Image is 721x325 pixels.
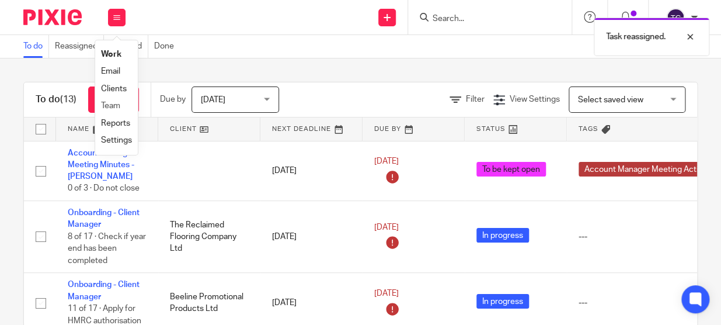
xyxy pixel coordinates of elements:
p: Task reassigned. [606,31,666,43]
td: [DATE] [260,201,363,273]
span: [DATE] [374,289,399,298]
div: --- [579,297,720,309]
a: Reports [101,119,130,127]
img: Pixie [23,9,82,25]
span: Tags [579,126,598,132]
a: Onboarding - Client Manager [68,281,140,300]
a: Reassigned [55,35,104,58]
h1: To do [36,94,76,106]
a: Clients [101,85,127,93]
a: Snoozed [110,35,148,58]
a: To do [23,35,49,58]
a: Team [101,102,120,110]
span: 0 of 3 · Do not close [68,185,140,193]
span: [DATE] [374,223,399,231]
td: [DATE] [260,141,363,201]
span: Account Manager Meeting Actions [579,162,717,177]
td: The Reclaimed Flooring Company Ltd [158,201,260,273]
p: Due by [160,94,186,105]
span: [DATE] [374,157,399,165]
a: Account Manager Meeting Minutes - [PERSON_NAME] [68,149,135,181]
a: Onboarding - Client Manager [68,209,140,229]
a: Settings [101,136,132,144]
span: Filter [466,95,485,103]
span: 8 of 17 · Check if year end has been completed [68,233,146,265]
span: In progress [476,228,529,243]
div: --- [579,231,720,243]
a: + Add task [88,87,139,113]
span: View Settings [510,95,560,103]
span: [DATE] [201,96,225,104]
span: 11 of 17 · Apply for HMRC authorisation [68,305,141,325]
span: Select saved view [578,96,643,104]
span: (13) [60,95,76,104]
a: Email [101,67,120,75]
img: svg%3E [666,8,685,27]
a: Work [101,50,121,58]
span: To be kept open [476,162,546,177]
span: In progress [476,294,529,309]
a: Done [154,35,180,58]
